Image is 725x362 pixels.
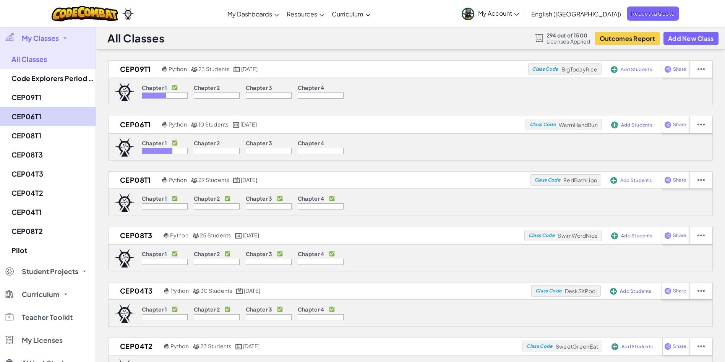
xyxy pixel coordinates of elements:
[200,287,232,294] span: 30 Students
[530,122,556,127] span: Class Code
[200,343,232,349] span: 23 Students
[621,67,652,72] span: Add Students
[142,195,167,201] p: Chapter 1
[194,306,220,312] p: Chapter 2
[620,178,652,183] span: Add Students
[298,84,324,91] p: Chapter 4
[109,174,160,186] h2: CEP08T1
[298,251,324,257] p: Chapter 4
[664,343,671,350] img: IconShare_Purple.svg
[234,67,240,72] img: calendar.svg
[109,119,160,130] h2: CEP06T1
[243,343,260,349] span: [DATE]
[170,343,189,349] span: Python
[611,343,618,350] img: IconAddStudents.svg
[664,66,671,73] img: IconShare_Purple.svg
[298,306,324,312] p: Chapter 4
[664,121,671,128] img: IconShare_Purple.svg
[114,193,135,212] img: logo
[621,344,653,349] span: Add Students
[329,306,335,312] p: ✅
[162,122,168,128] img: python.png
[164,288,170,294] img: python.png
[673,67,686,71] span: Share
[332,10,363,18] span: Curriculum
[329,251,335,257] p: ✅
[561,66,597,73] span: BigTodayRice
[532,67,558,71] span: Class Code
[697,287,705,294] img: IconStudentEllipsis.svg
[169,121,187,128] span: Python
[547,38,590,44] span: Licenses Applied
[194,251,220,257] p: Chapter 2
[22,314,73,321] span: Teacher Toolkit
[664,177,671,183] img: IconShare_Purple.svg
[198,176,229,183] span: 29 Students
[531,10,621,18] span: English ([GEOGRAPHIC_DATA])
[191,67,198,72] img: MultipleUsers.png
[107,31,164,45] h1: All Classes
[556,343,598,350] span: SweetGreenEat
[287,10,317,18] span: Resources
[235,233,242,239] img: calendar.svg
[328,3,374,24] a: Curriculum
[109,341,522,352] a: CEP04T2 Python 23 Students [DATE]
[169,176,187,183] span: Python
[109,119,526,130] a: CEP06T1 Python 10 Students [DATE]
[246,84,272,91] p: Chapter 3
[142,306,167,312] p: Chapter 1
[478,9,519,17] span: My Account
[627,6,679,21] span: Request a Quote
[193,344,199,349] img: MultipleUsers.png
[109,285,162,297] h2: CEP04T3
[225,251,230,257] p: ✅
[277,195,283,201] p: ✅
[169,65,187,72] span: Python
[198,65,230,72] span: 23 Students
[535,289,561,293] span: Class Code
[277,251,283,257] p: ✅
[621,123,652,127] span: Add Students
[172,195,178,201] p: ✅
[697,66,705,73] img: IconStudentEllipsis.svg
[172,84,178,91] p: ✅
[22,291,60,298] span: Curriculum
[620,289,651,294] span: Add Students
[192,233,199,239] img: MultipleUsers.png
[22,337,63,344] span: My Licenses
[142,84,167,91] p: Chapter 1
[673,344,686,349] span: Share
[565,287,597,294] span: DeskSitPool
[114,82,135,101] img: logo
[663,32,719,45] button: Add New Class
[611,232,618,239] img: IconAddStudents.svg
[673,289,686,293] span: Share
[246,195,272,201] p: Chapter 3
[246,140,272,146] p: Chapter 3
[697,177,705,183] img: IconStudentEllipsis.svg
[610,288,617,295] img: IconAddStudents.svg
[109,174,530,186] a: CEP08T1 Python 29 Students [DATE]
[673,178,686,182] span: Share
[109,230,524,241] a: CEP08T3 Python 25 Students [DATE]
[22,268,78,275] span: Student Projects
[277,306,283,312] p: ✅
[170,232,188,239] span: Python
[329,195,335,201] p: ✅
[673,122,686,127] span: Share
[563,177,597,183] span: RedBathLion
[109,285,531,297] a: CEP04T3 Python 30 Students [DATE]
[164,233,169,239] img: python.png
[198,121,229,128] span: 10 Students
[235,344,242,349] img: calendar.svg
[191,177,198,183] img: MultipleUsers.png
[193,288,199,294] img: MultipleUsers.png
[114,138,135,157] img: logo
[240,121,257,128] span: [DATE]
[114,248,135,268] img: logo
[52,6,118,21] a: CodeCombat logo
[142,251,167,257] p: Chapter 1
[529,233,555,238] span: Class Code
[164,344,170,349] img: python.png
[162,177,168,183] img: python.png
